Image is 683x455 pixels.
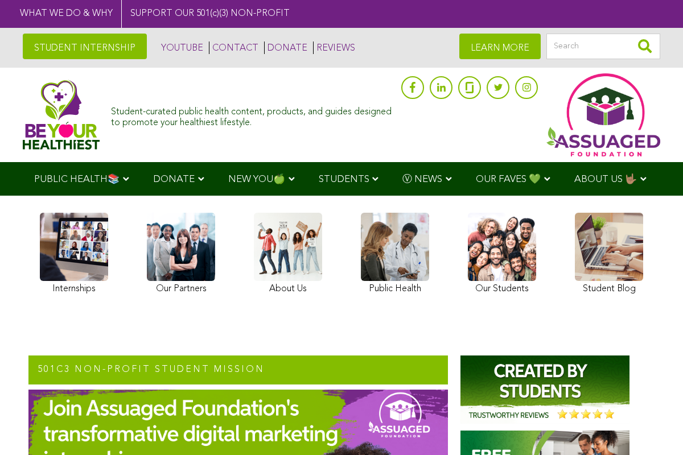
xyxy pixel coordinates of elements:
[111,101,396,129] div: Student-curated public health content, products, and guides designed to promote your healthiest l...
[209,42,258,54] a: CONTACT
[402,175,442,184] span: Ⓥ NEWS
[466,82,474,93] img: glassdoor
[546,73,660,156] img: Assuaged App
[228,175,285,184] span: NEW YOU🍏
[153,175,195,184] span: DONATE
[574,175,637,184] span: ABOUT US 🤟🏽
[546,34,660,59] input: Search
[23,34,147,59] a: STUDENT INTERNSHIP
[313,42,355,54] a: REVIEWS
[34,175,120,184] span: PUBLIC HEALTH📚
[476,175,541,184] span: OUR FAVES 💚
[17,162,666,196] div: Navigation Menu
[459,34,541,59] a: LEARN MORE
[319,175,369,184] span: STUDENTS
[158,42,203,54] a: YOUTUBE
[460,355,629,424] img: Assuaged-Foundation-Student-Internship-Opportunity-Reviews-Mission-GIPHY-2
[23,80,100,150] img: Assuaged
[264,42,307,54] a: DONATE
[626,400,683,455] iframe: Chat Widget
[28,355,448,385] h2: 501c3 NON-PROFIT STUDENT MISSION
